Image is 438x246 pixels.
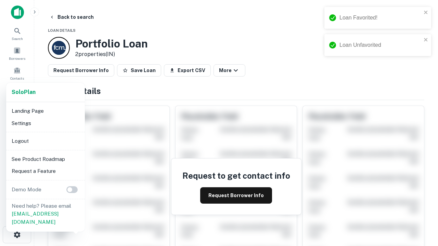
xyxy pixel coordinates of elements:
a: SoloPlan [12,88,36,96]
iframe: Chat Widget [404,169,438,202]
li: Settings [9,117,82,129]
li: Request a Feature [9,165,82,177]
div: Loan Unfavorited [339,41,422,49]
p: Demo Mode [9,186,44,194]
button: close [424,37,428,43]
strong: Solo Plan [12,89,36,95]
div: Loan Favorited! [339,14,422,22]
li: Logout [9,135,82,147]
p: Need help? Please email [12,202,79,226]
li: See Product Roadmap [9,153,82,165]
li: Landing Page [9,105,82,117]
a: [EMAIL_ADDRESS][DOMAIN_NAME] [12,211,59,225]
button: close [424,10,428,16]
